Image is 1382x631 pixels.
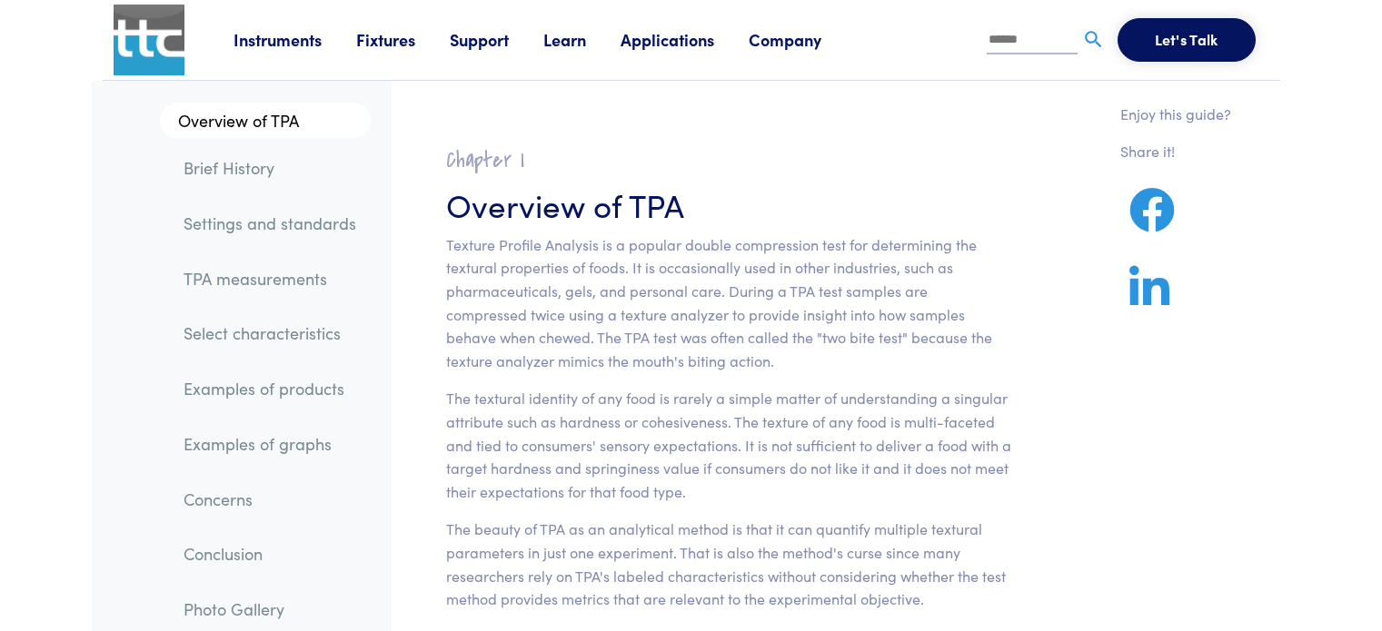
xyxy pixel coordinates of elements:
[621,28,749,51] a: Applications
[169,202,371,244] a: Settings and standards
[1120,140,1231,163] p: Share it!
[446,146,1012,174] h2: Chapter I
[446,518,1012,610] p: The beauty of TPA as an analytical method is that it can quantify multiple textural parameters in...
[169,368,371,409] a: Examples of products
[169,312,371,354] a: Select characteristics
[234,28,356,51] a: Instruments
[1118,18,1256,62] button: Let's Talk
[446,182,1012,226] h3: Overview of TPA
[749,28,856,51] a: Company
[543,28,621,51] a: Learn
[169,478,371,520] a: Concerns
[446,387,1012,503] p: The textural identity of any food is rarely a simple matter of understanding a singular attribute...
[169,258,371,300] a: TPA measurements
[169,147,371,189] a: Brief History
[169,423,371,465] a: Examples of graphs
[114,5,184,75] img: ttc_logo_1x1_v1.0.png
[446,233,1012,373] p: Texture Profile Analysis is a popular double compression test for determining the textural proper...
[169,533,371,575] a: Conclusion
[356,28,450,51] a: Fixtures
[450,28,543,51] a: Support
[169,588,371,630] a: Photo Gallery
[1120,287,1178,310] a: Share on LinkedIn
[160,103,371,139] a: Overview of TPA
[1120,103,1231,126] p: Enjoy this guide?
